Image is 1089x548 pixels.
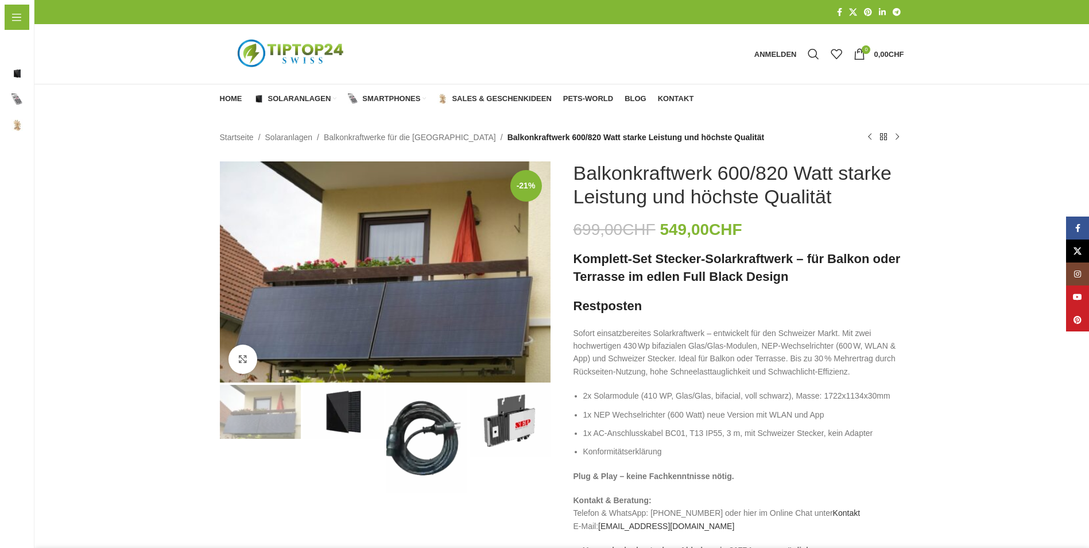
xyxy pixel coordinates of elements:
strong: Plug & Play – keine Fachkenntnisse nötig. [573,472,734,481]
a: Pinterest Social Link [861,5,875,20]
span: Anmelden [754,51,797,58]
div: Hauptnavigation [214,87,700,110]
a: Home [220,87,242,110]
span: Solaranlagen [268,94,331,103]
span: Smartphones [29,89,80,110]
a: Solaranlagen [254,87,337,110]
a: Nächstes Produkt [890,130,904,144]
a: Pinterest Social Link [1066,308,1089,331]
img: Balkonkraftwerke mit edlem Schwarz Schwarz Design [303,385,384,439]
span: 0 [862,45,870,54]
h1: Balkonkraftwerk 600/820 Watt starke Leistung und höchste Qualität [573,161,904,209]
span: Balkonkraftwerk 600/820 Watt starke Leistung und höchste Qualität [507,131,765,144]
a: Solaranlagen [265,131,313,144]
img: Balkonkraftwerke für die Schweiz2_XL [220,161,551,383]
a: Vorheriges Produkt [863,130,877,144]
a: X Social Link [846,5,861,20]
p: Sofort einsatzbereites Solarkraftwerk – entwickelt für den Schweizer Markt. Mit zwei hochwertigen... [573,327,904,379]
a: Logo der Website [220,49,363,58]
strong: Kontakt & Beratung: [573,496,652,505]
img: Solaranlagen [11,68,23,79]
img: Smartphones [11,94,23,105]
bdi: 549,00 [660,221,742,238]
img: Smartphones [348,94,358,104]
a: Blog [625,87,646,110]
strong: Restposten [573,299,642,313]
a: Instagram Social Link [1066,263,1089,285]
span: CHF [622,221,656,238]
bdi: 699,00 [573,221,656,238]
a: Pets-World [563,87,613,110]
a: Balkonkraftwerke für die [GEOGRAPHIC_DATA] [324,131,496,144]
span: Sales & Geschenkideen [29,115,119,136]
a: YouTube Social Link [1066,285,1089,308]
img: Balkonkraftwerk 600/820 Watt starke Leistung und höchste Qualität – Bild 3 [386,385,467,493]
span: Blog [11,167,29,187]
span: CHF [709,221,742,238]
a: Kontakt [833,508,860,518]
a: Smartphones [348,87,426,110]
li: 1x AC-Anschlusskabel BC01, T13 IP55, 3 m, mit Schweizer Stecker, kein Adapter [583,427,904,439]
span: Home [220,94,242,103]
img: Nep600 Wechselrichter [470,385,551,457]
img: Sales & Geschenkideen [11,119,23,131]
li: 1x NEP Wechselrichter (600 Watt) neue Version mit WLAN und App [583,408,904,421]
p: Telefon & WhatsApp: [PHONE_NUMBER] oder hier im Online Chat unter E-Mail: [573,494,904,532]
span: CHF [889,50,904,59]
span: Solaranlagen [29,63,79,84]
span: -21% [510,170,542,202]
div: Meine Wunschliste [825,43,848,65]
span: Kontakt [11,192,41,213]
strong: Komplett-Set Stecker-Solarkraftwerk – für Balkon oder Terrasse im edlen Full Black Design [573,252,901,284]
nav: Breadcrumb [220,131,765,144]
li: Konformitätserklärung [583,445,904,458]
img: Sales & Geschenkideen [437,94,448,104]
span: Kontakt [658,94,694,103]
a: Suche [802,43,825,65]
bdi: 0,00 [874,50,904,59]
a: Anmelden [749,43,803,65]
li: 2x Solarmodule (410 WP, Glas/Glas, bifacial, voll schwarz), Masse: 1722x1134x30mm [583,389,904,402]
span: Smartphones [362,94,420,103]
a: 0 0,00CHF [848,43,909,65]
a: X Social Link [1066,240,1089,263]
a: Facebook Social Link [834,5,846,20]
a: Kontakt [658,87,694,110]
span: Sales & Geschenkideen [452,94,551,103]
a: LinkedIn Social Link [875,5,889,20]
a: Telegram Social Link [889,5,904,20]
span: Pets-World [563,94,613,103]
a: [EMAIL_ADDRESS][DOMAIN_NAME] [598,522,734,531]
a: Startseite [220,131,254,144]
span: Menü [28,11,49,24]
img: Solaranlagen [254,94,264,104]
a: Sales & Geschenkideen [437,87,551,110]
a: Facebook Social Link [1066,217,1089,240]
span: Home [11,37,34,58]
span: Blog [625,94,646,103]
span: Pets-World [11,141,54,161]
img: Balkonkraftwerke für die Schweiz2_XL [220,385,301,439]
